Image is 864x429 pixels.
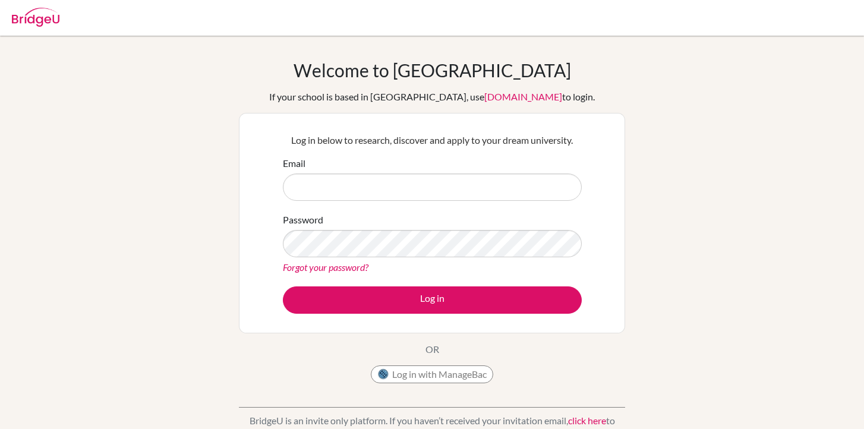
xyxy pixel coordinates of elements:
[484,91,562,102] a: [DOMAIN_NAME]
[283,133,582,147] p: Log in below to research, discover and apply to your dream university.
[283,213,323,227] label: Password
[283,261,368,273] a: Forgot your password?
[294,59,571,81] h1: Welcome to [GEOGRAPHIC_DATA]
[283,156,305,171] label: Email
[12,8,59,27] img: Bridge-U
[568,415,606,426] a: click here
[269,90,595,104] div: If your school is based in [GEOGRAPHIC_DATA], use to login.
[425,342,439,357] p: OR
[371,365,493,383] button: Log in with ManageBac
[283,286,582,314] button: Log in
